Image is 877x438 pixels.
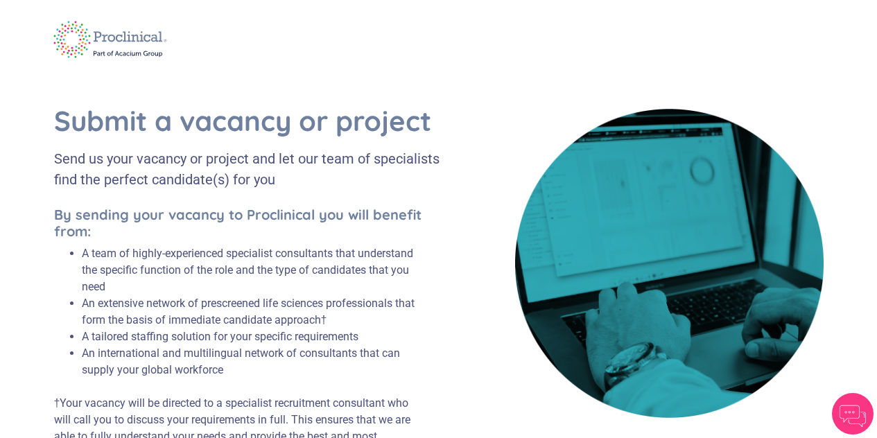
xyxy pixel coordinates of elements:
[82,245,428,295] li: A team of highly-experienced specialist consultants that understand the specific function of the ...
[54,207,428,240] h5: By sending your vacancy to Proclinical you will benefit from:
[44,12,177,67] img: logo
[832,393,874,435] img: Chatbot
[54,104,461,137] h1: Submit a vacancy or project
[82,345,428,378] li: An international and multilingual network of consultants that can supply your global workforce
[54,148,461,190] div: Send us your vacancy or project and let our team of specialists find the perfect candidate(s) for...
[82,295,428,328] li: An extensive network of prescreened life sciences professionals that form the basis of immediate ...
[515,109,824,417] img: book cover
[82,328,428,345] li: A tailored staffing solution for your specific requirements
